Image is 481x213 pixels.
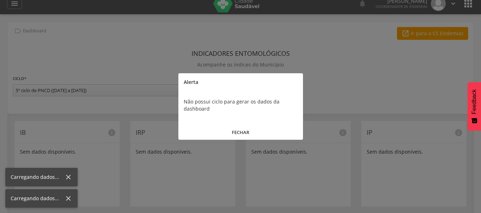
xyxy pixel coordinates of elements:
div: Carregando dados... [11,195,64,202]
div: Alerta [178,73,303,91]
span: Feedback [471,89,477,114]
div: Não possui ciclo para gerar os dados da dashboard [178,91,303,119]
button: FECHAR [178,125,303,140]
button: Feedback - Mostrar pesquisa [467,82,481,131]
div: Carregando dados... [11,174,64,181]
